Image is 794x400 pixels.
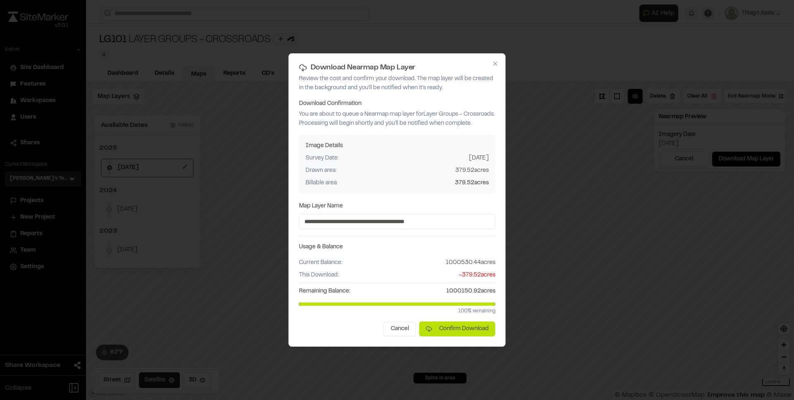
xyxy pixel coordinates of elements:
[299,243,495,252] h5: Usage & Balance
[384,321,416,336] button: Cancel
[299,204,343,209] label: Map Layer Name
[299,64,495,72] h2: Download Nearmap Map Layer
[299,271,339,280] span: This Download:
[299,258,342,267] span: Current Balance:
[446,287,495,296] span: 1000150.92 acres
[306,154,338,163] span: Survey Date:
[299,110,495,128] p: You are about to queue a Nearmap map layer for Layer Groups - Crossroads . Processing will begin ...
[446,258,495,267] span: 1000530.44 acres
[306,179,337,188] span: Billable area:
[306,141,489,150] h5: Image Details
[299,99,495,108] h4: Download Confirmation
[306,166,336,175] span: Drawn area:
[455,179,489,188] span: 379.52 acres
[459,271,495,280] span: - 379.52 acres
[455,166,489,175] span: 379.52 acres
[299,74,495,93] p: Review the cost and confirm your download. The map layer will be created in the background and yo...
[299,287,350,296] span: Remaining Balance:
[299,307,495,315] p: 100 % remaining
[469,154,489,163] span: [DATE]
[419,321,495,336] button: Confirm Download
